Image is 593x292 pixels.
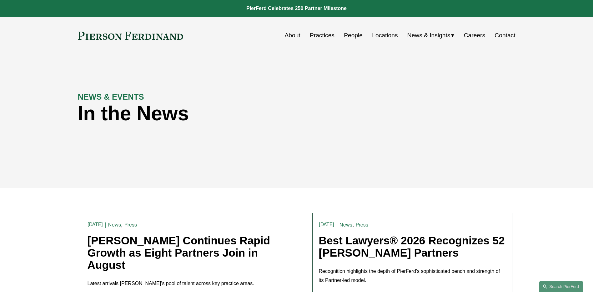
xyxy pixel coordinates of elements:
[319,222,334,227] time: [DATE]
[319,234,505,259] a: Best Lawyers® 2026 Recognizes 52 [PERSON_NAME] Partners
[88,222,103,227] time: [DATE]
[407,29,455,41] a: folder dropdown
[352,221,354,228] span: ,
[121,221,123,228] span: ,
[539,281,583,292] a: Search this site
[88,279,274,288] p: Latest arrivals [PERSON_NAME]’s pool of talent across key practice areas.
[372,29,398,41] a: Locations
[310,29,334,41] a: Practices
[78,92,144,101] strong: NEWS & EVENTS
[356,222,369,228] a: Press
[124,222,137,228] a: Press
[407,30,450,41] span: News & Insights
[344,29,363,41] a: People
[339,222,352,228] a: News
[495,29,515,41] a: Contact
[78,102,406,125] h1: In the News
[319,267,506,285] p: Recognition highlights the depth of PierFerd’s sophisticated bench and strength of its Partner-le...
[108,222,121,228] a: News
[464,29,485,41] a: Careers
[88,234,270,271] a: [PERSON_NAME] Continues Rapid Growth as Eight Partners Join in August
[285,29,300,41] a: About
